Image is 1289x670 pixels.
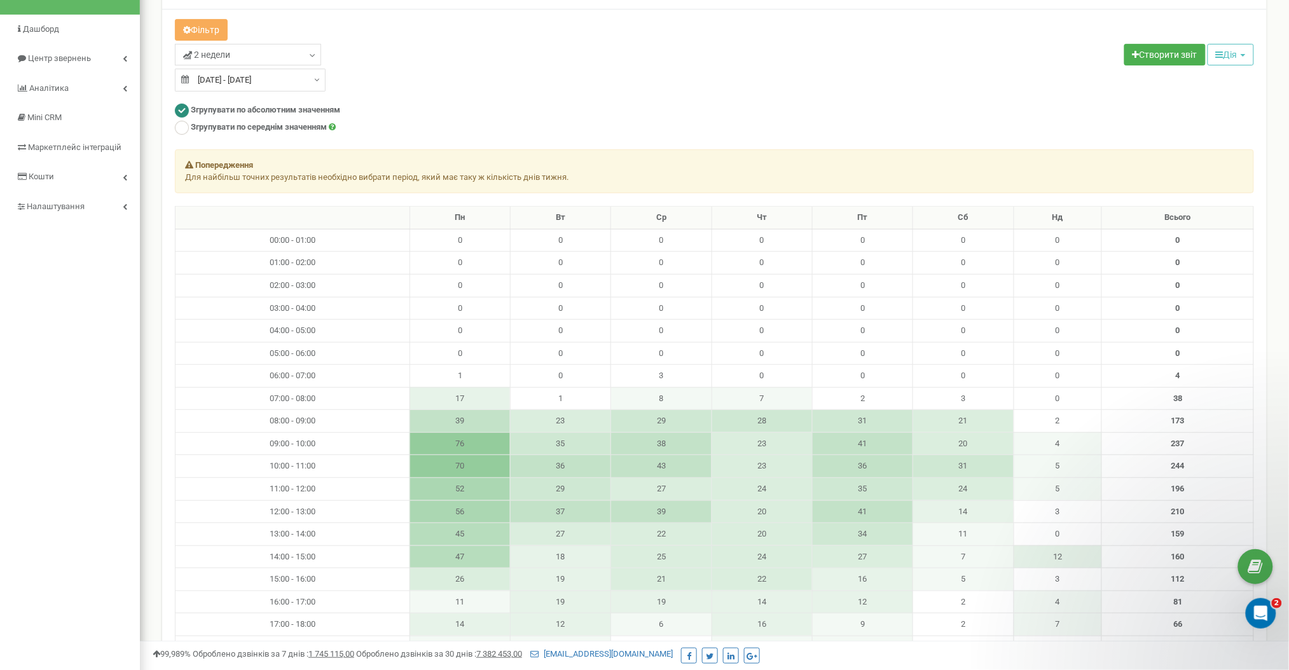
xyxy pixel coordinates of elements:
td: 19 [510,591,610,613]
td: 0 [510,252,610,275]
strong: 237 [1171,439,1185,448]
td: 3 [913,387,1014,410]
td: 12 [812,591,913,613]
td: 0 [611,229,712,252]
td: 31 [812,410,913,433]
td: 0 [1014,229,1102,252]
td: 0 [812,274,913,297]
th: Чт [712,207,812,229]
td: 05:00 - 06:00 [176,342,410,365]
td: 4 [812,636,913,659]
td: 08:00 - 09:00 [176,410,410,433]
strong: 0 [1176,303,1180,313]
td: 3 [1014,500,1102,523]
td: 0 [1014,523,1102,546]
td: 3 [1014,568,1102,591]
td: 23 [712,455,812,478]
td: 0 [913,274,1014,297]
strong: 244 [1171,461,1185,470]
td: 20 [913,432,1014,455]
td: 17 [410,387,510,410]
td: 0 [1014,342,1102,365]
span: Mini CRM [27,113,62,122]
iframe: Intercom live chat [1246,598,1276,629]
td: 0 [611,320,712,343]
strong: 66 [1173,619,1182,629]
td: 39 [410,410,510,433]
td: 0 [410,297,510,320]
td: 39 [611,500,712,523]
td: 2 [913,613,1014,636]
a: 2 недели [175,44,321,65]
td: 45 [410,523,510,546]
strong: Попередження [195,160,253,170]
td: 25 [611,545,712,568]
td: 35 [812,478,913,501]
th: Ср [611,207,712,229]
td: 12 [510,613,610,636]
td: 0 [611,342,712,365]
span: Кошти [29,172,54,181]
strong: 0 [1176,257,1180,267]
span: Центр звернень [28,53,91,63]
td: 18 [510,545,610,568]
strong: 160 [1171,552,1185,561]
td: 0 [611,297,712,320]
td: 0 [510,229,610,252]
td: 24 [913,478,1014,501]
td: 41 [812,500,913,523]
span: Оброблено дзвінків за 30 днів : [356,649,522,659]
td: 21 [611,568,712,591]
u: 1 745 115,00 [308,649,354,659]
strong: 112 [1171,574,1185,584]
span: 2 недели [183,48,230,61]
span: Аналiтика [29,83,69,93]
td: 0 [812,342,913,365]
td: 12 [1014,545,1102,568]
td: 28 [712,410,812,433]
td: 02:00 - 03:00 [176,274,410,297]
td: 20 [712,500,812,523]
td: 16 [812,568,913,591]
td: 29 [611,410,712,433]
td: 0 [1014,274,1102,297]
td: 9 [812,613,913,636]
td: 14:00 - 15:00 [176,545,410,568]
u: 7 382 453,00 [476,649,522,659]
td: 14 [712,591,812,613]
td: 43 [611,455,712,478]
td: 6 [410,636,510,659]
td: 2 [1014,410,1102,433]
td: 0 [410,229,510,252]
td: 0 [510,342,610,365]
td: 13:00 - 14:00 [176,523,410,546]
strong: 0 [1176,280,1180,290]
td: 06:00 - 07:00 [176,365,410,388]
td: 3 [611,365,712,388]
td: 0 [1014,387,1102,410]
th: Всього [1102,207,1254,229]
span: Оброблено дзвінків за 7 днів : [193,649,354,659]
td: 0 [1014,320,1102,343]
span: Маркетплейс інтеграцій [28,142,121,152]
strong: 0 [1176,325,1180,335]
td: 23 [510,410,610,433]
td: 0 [1014,252,1102,275]
td: 22 [712,568,812,591]
td: 0 [712,320,812,343]
td: 0 [410,252,510,275]
td: 0 [1014,297,1102,320]
strong: 210 [1171,507,1185,516]
button: Дія [1208,44,1254,65]
td: 5 [712,636,812,659]
td: 47 [410,545,510,568]
td: 0 [510,274,610,297]
td: 52 [410,478,510,501]
td: 11:00 - 12:00 [176,478,410,501]
td: 0 [1014,636,1102,659]
td: 2 [812,387,913,410]
strong: 196 [1171,484,1185,493]
td: 0 [913,320,1014,343]
td: 29 [510,478,610,501]
td: 0 [812,297,913,320]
